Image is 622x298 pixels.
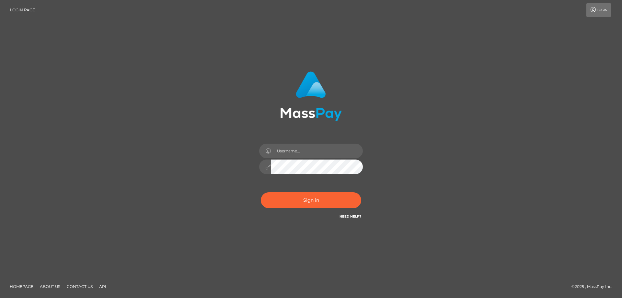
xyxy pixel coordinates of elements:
a: Need Help? [340,214,361,219]
input: Username... [271,144,363,158]
a: About Us [37,281,63,292]
a: Login [586,3,611,17]
img: MassPay Login [280,71,342,121]
div: © 2025 , MassPay Inc. [571,283,617,290]
a: Contact Us [64,281,95,292]
a: Login Page [10,3,35,17]
button: Sign in [261,192,361,208]
a: API [97,281,109,292]
a: Homepage [7,281,36,292]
